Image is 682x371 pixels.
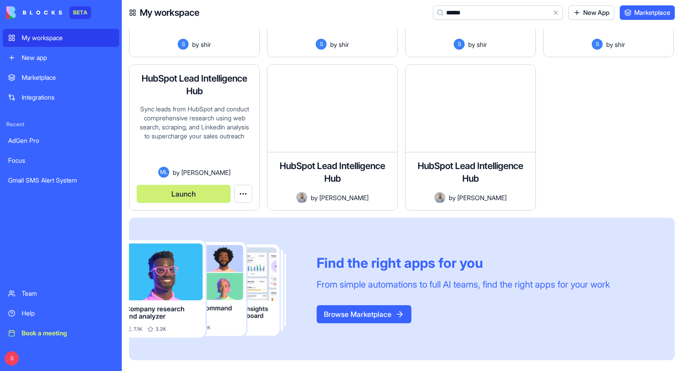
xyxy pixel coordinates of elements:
a: HubSpot Lead Intelligence HubAvatarby[PERSON_NAME] [267,64,398,211]
a: Integrations [3,88,119,106]
a: Gmail SMS Alert System [3,171,119,189]
span: shir [477,40,487,49]
button: Launch [137,185,230,203]
span: shir [201,40,211,49]
span: by [449,193,456,202]
button: Browse Marketplace [317,305,411,323]
a: New App [568,5,614,20]
div: Integrations [22,93,114,102]
a: Focus [3,151,119,169]
a: HubSpot Lead Intelligence HubSync leads from HubSpot and conduct comprehensive research using web... [129,64,260,211]
span: ML [158,167,169,178]
div: Find the right apps for you [317,255,610,271]
a: Marketplace [620,5,675,20]
span: S [316,39,327,50]
h4: HubSpot Lead Intelligence Hub [413,160,528,185]
img: Avatar [434,192,445,203]
div: My workspace [22,33,114,42]
div: BETA [69,6,91,19]
h4: HubSpot Lead Intelligence Hub [275,160,390,185]
span: by [173,168,180,177]
div: Help [22,309,114,318]
span: Recent [3,121,119,128]
div: Team [22,289,114,298]
a: New app [3,49,119,67]
span: by [606,40,613,49]
span: by [330,40,337,49]
a: HubSpot Lead Intelligence HubAvatarby[PERSON_NAME] [405,64,536,211]
span: S [5,351,19,366]
a: Help [3,304,119,322]
span: [PERSON_NAME] [181,168,230,177]
span: S [592,39,603,50]
a: Browse Marketplace [317,310,411,319]
div: Book a meeting [22,329,114,338]
a: My workspace [3,29,119,47]
span: by [192,40,199,49]
a: Team [3,284,119,302]
img: Avatar [296,192,307,203]
h4: My workspace [140,6,199,19]
span: shir [615,40,625,49]
span: S [178,39,189,50]
div: From simple automations to full AI teams, find the right apps for your work [317,278,610,291]
img: logo [6,6,62,19]
span: S [454,39,465,50]
div: AdGen Pro [8,136,114,145]
span: [PERSON_NAME] [457,193,507,202]
a: Marketplace [3,69,119,87]
a: Book a meeting [3,324,119,342]
div: Marketplace [22,73,114,82]
a: BETA [6,6,91,19]
h4: HubSpot Lead Intelligence Hub [137,72,252,97]
span: [PERSON_NAME] [319,193,369,202]
span: by [311,193,318,202]
span: shir [339,40,349,49]
a: AdGen Pro [3,132,119,150]
div: Gmail SMS Alert System [8,176,114,185]
div: Sync leads from HubSpot and conduct comprehensive research using web search, scraping, and Linked... [137,105,252,167]
span: by [468,40,475,49]
div: Focus [8,156,114,165]
div: New app [22,53,114,62]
